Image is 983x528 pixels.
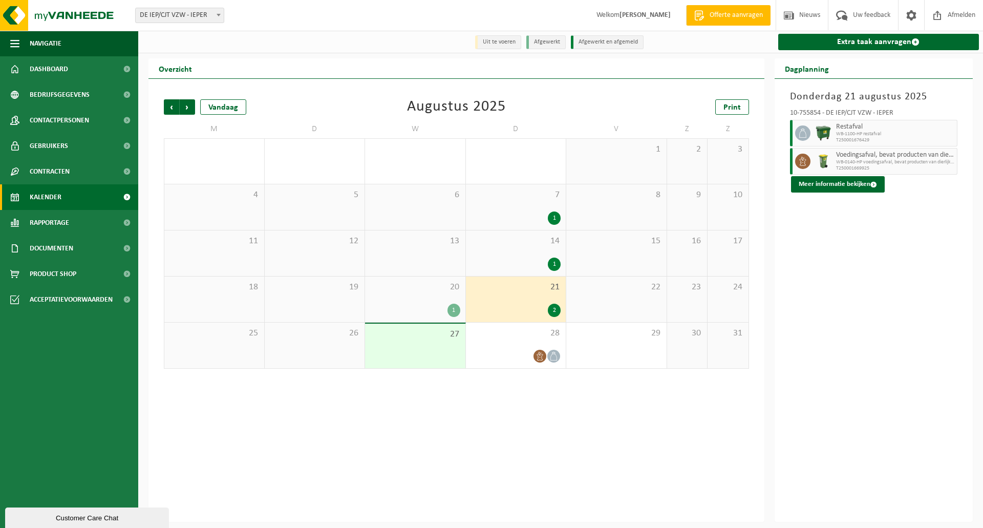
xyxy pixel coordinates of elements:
span: Contracten [30,159,70,184]
div: 2 [548,304,561,317]
a: Offerte aanvragen [686,5,771,26]
li: Afgewerkt [526,35,566,49]
span: 20 [370,282,460,293]
span: 7 [471,189,561,201]
div: 10-755854 - DE IEP/CJT VZW - IEPER [790,110,958,120]
img: WB-0140-HPE-GN-50 [816,154,831,169]
span: 31 [713,328,743,339]
span: Product Shop [30,261,76,287]
h2: Dagplanning [775,58,839,78]
span: WB-0140-HP voedingsafval, bevat producten van dierlijke oors [836,159,955,165]
span: 25 [169,328,259,339]
h3: Donderdag 21 augustus 2025 [790,89,958,104]
span: Bedrijfsgegevens [30,82,90,108]
span: Rapportage [30,210,69,236]
td: V [566,120,667,138]
td: Z [667,120,708,138]
span: 8 [571,189,661,201]
td: M [164,120,265,138]
td: Z [708,120,749,138]
span: 9 [672,189,702,201]
span: Dashboard [30,56,68,82]
span: 30 [672,328,702,339]
span: 3 [713,144,743,155]
span: Voedingsafval, bevat producten van dierlijke oorsprong, onverpakt, categorie 3 [836,151,955,159]
span: 19 [270,282,360,293]
span: T250001676429 [836,137,955,143]
span: 6 [370,189,460,201]
a: Extra taak aanvragen [778,34,979,50]
span: Volgende [180,99,195,115]
td: W [365,120,466,138]
span: 29 [571,328,661,339]
span: 27 [370,329,460,340]
span: 17 [713,236,743,247]
span: WB-1100-HP restafval [836,131,955,137]
span: 23 [672,282,702,293]
span: 16 [672,236,702,247]
span: Documenten [30,236,73,261]
span: Navigatie [30,31,61,56]
span: Contactpersonen [30,108,89,133]
div: 1 [548,212,561,225]
span: 4 [169,189,259,201]
span: Print [723,103,741,112]
span: T250001669925 [836,165,955,172]
div: Vandaag [200,99,246,115]
span: 22 [571,282,661,293]
a: Print [715,99,749,115]
h2: Overzicht [148,58,202,78]
span: 5 [270,189,360,201]
td: D [466,120,567,138]
span: Restafval [836,123,955,131]
iframe: chat widget [5,505,171,528]
span: Kalender [30,184,61,210]
span: 10 [713,189,743,201]
span: 15 [571,236,661,247]
div: 1 [548,258,561,271]
span: 28 [471,328,561,339]
span: 24 [713,282,743,293]
div: Augustus 2025 [407,99,506,115]
li: Uit te voeren [475,35,521,49]
button: Meer informatie bekijken [791,176,885,193]
span: DE IEP/CJT VZW - IEPER [135,8,224,23]
span: 1 [571,144,661,155]
img: WB-1100-HPE-GN-01 [816,125,831,141]
span: Offerte aanvragen [707,10,765,20]
span: DE IEP/CJT VZW - IEPER [136,8,224,23]
span: 14 [471,236,561,247]
div: 1 [447,304,460,317]
strong: [PERSON_NAME] [619,11,671,19]
span: Acceptatievoorwaarden [30,287,113,312]
li: Afgewerkt en afgemeld [571,35,644,49]
span: 18 [169,282,259,293]
span: 11 [169,236,259,247]
span: 12 [270,236,360,247]
td: D [265,120,366,138]
span: Gebruikers [30,133,68,159]
span: 2 [672,144,702,155]
span: Vorige [164,99,179,115]
span: 21 [471,282,561,293]
span: 26 [270,328,360,339]
span: 13 [370,236,460,247]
